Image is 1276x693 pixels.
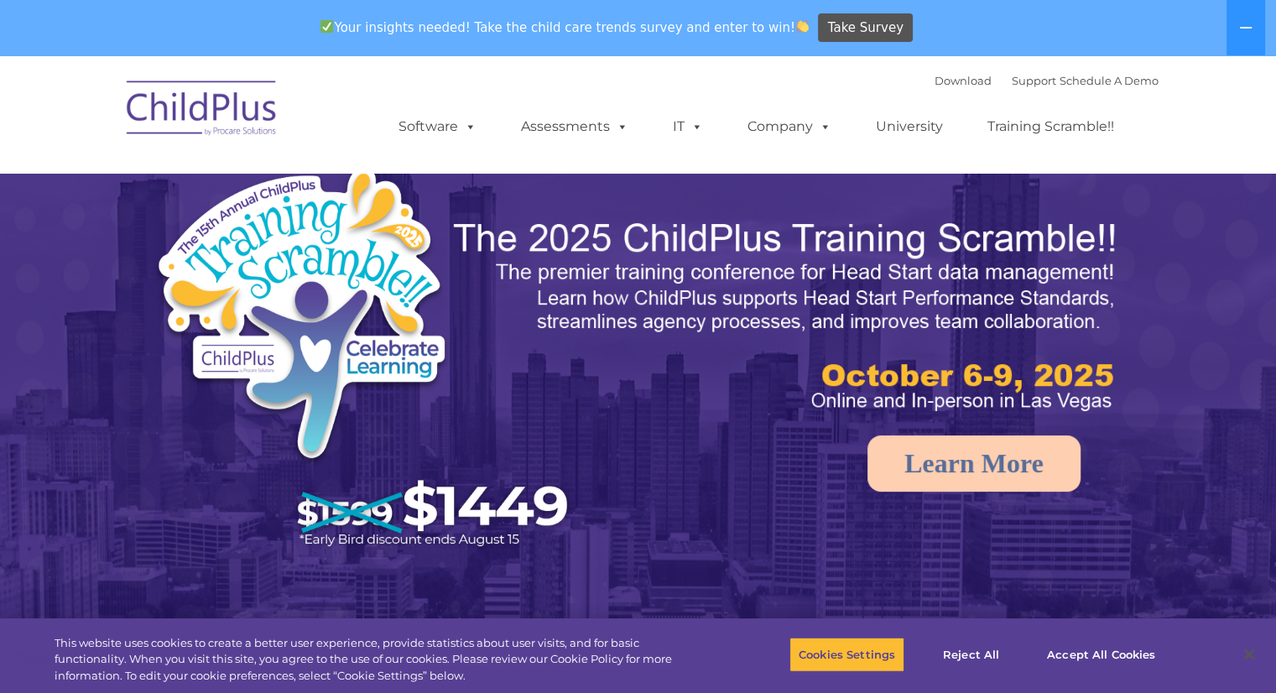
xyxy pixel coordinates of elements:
[971,110,1131,143] a: Training Scramble!!
[1231,636,1268,673] button: Close
[55,635,702,685] div: This website uses cookies to create a better user experience, provide statistics about user visit...
[867,435,1081,492] a: Learn More
[382,110,493,143] a: Software
[1060,74,1159,87] a: Schedule A Demo
[118,69,286,153] img: ChildPlus by Procare Solutions
[1012,74,1056,87] a: Support
[935,74,1159,87] font: |
[233,111,284,123] span: Last name
[919,637,1023,672] button: Reject All
[233,180,305,192] span: Phone number
[731,110,848,143] a: Company
[935,74,992,87] a: Download
[818,13,913,43] a: Take Survey
[504,110,645,143] a: Assessments
[789,637,904,672] button: Cookies Settings
[1038,637,1164,672] button: Accept All Cookies
[656,110,720,143] a: IT
[859,110,960,143] a: University
[314,11,816,44] span: Your insights needed! Take the child care trends survey and enter to win!
[828,13,904,43] span: Take Survey
[796,20,809,33] img: 👏
[320,20,333,33] img: ✅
